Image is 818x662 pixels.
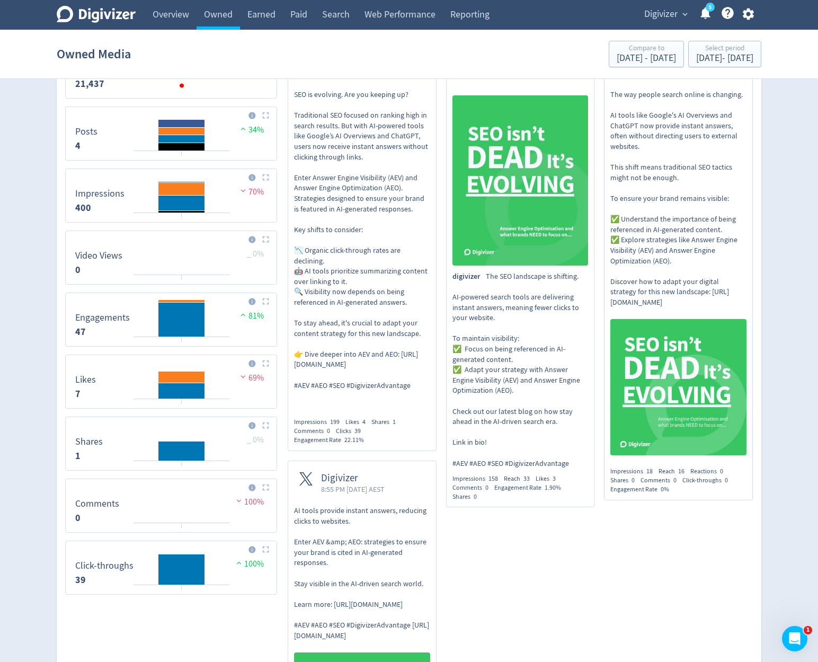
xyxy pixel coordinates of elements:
[609,41,684,67] button: Compare to[DATE] - [DATE]
[234,559,264,569] span: 100%
[452,492,483,501] div: Shares
[617,45,676,54] div: Compare to
[610,467,659,476] div: Impressions
[523,474,530,483] span: 33
[494,483,567,492] div: Engagement Rate
[725,476,728,484] span: 0
[447,45,594,501] a: digivizer8:32 PM [DATE] AESTThe SEO landscape is shifting. AI-powered search tools are delivering...
[234,559,244,567] img: positive-performance.svg
[70,235,272,280] svg: Video Views 0
[238,373,264,383] span: 69%
[641,476,682,485] div: Comments
[393,418,396,426] span: 1
[75,374,96,386] dt: Likes
[682,476,734,485] div: Click-throughs
[362,418,366,426] span: 4
[57,37,131,71] h1: Owned Media
[706,3,715,12] a: 5
[262,484,269,491] img: Placeholder
[70,359,272,404] svg: Likes 7
[345,418,371,427] div: Likes
[336,427,367,436] div: Clicks
[294,506,430,641] p: AI tools provide instant answers, reducing clicks to websites. Enter AEV &amp; AEO: strategies to...
[610,485,675,494] div: Engagement Rate
[294,418,345,427] div: Impressions
[474,492,477,501] span: 0
[75,312,130,324] dt: Engagements
[75,573,86,586] strong: 39
[641,6,690,23] button: Digivizer
[321,472,385,484] span: Digivizer
[70,545,272,590] svg: Click-throughs 39
[70,421,272,466] svg: Shares 1
[175,527,189,534] text: 14/08
[673,476,677,484] span: 0
[610,90,746,307] p: The way people search online is changing. AI tools like Google's AI Overviews and ChatGPT now pro...
[262,546,269,553] img: Placeholder
[294,436,370,445] div: Engagement Rate
[504,474,536,483] div: Reach
[262,298,269,305] img: Placeholder
[678,467,684,475] span: 16
[344,436,364,444] span: 22.11%
[75,449,81,462] strong: 1
[238,187,248,195] img: negative-performance.svg
[294,427,336,436] div: Comments
[75,126,97,138] dt: Posts
[75,325,86,338] strong: 47
[644,6,678,23] span: Digivizer
[632,476,635,484] span: 0
[709,4,712,11] text: 5
[452,95,589,266] img: The SEO landscape is shifting. AI-powered search tools are delivering instant answers, meaning fe...
[294,90,430,391] p: SEO is evolving. Are you keeping up? Traditional SEO focused on ranking high in search results. B...
[75,250,122,262] dt: Video Views
[617,54,676,63] div: [DATE] - [DATE]
[262,236,269,243] img: Placeholder
[75,201,91,214] strong: 400
[234,497,264,507] span: 100%
[70,173,272,218] svg: Impressions 400
[604,45,752,458] a: Digivizer10:08 AM [DATE] AESTThe way people search online is changing. AI tools like Google's AI ...
[247,435,264,445] span: _ 0%
[238,125,248,133] img: positive-performance.svg
[75,387,81,400] strong: 7
[238,311,248,319] img: positive-performance.svg
[610,476,641,485] div: Shares
[70,297,272,342] svg: Engagements 47
[70,111,272,156] svg: Posts 4
[238,311,264,321] span: 81%
[452,483,494,492] div: Comments
[696,45,753,54] div: Select period
[553,474,556,483] span: 3
[175,589,189,596] text: 14/08
[175,155,189,162] text: 14/08
[75,436,103,448] dt: Shares
[238,373,248,381] img: negative-performance.svg
[75,511,81,524] strong: 0
[175,465,189,472] text: 14/08
[485,483,488,492] span: 0
[75,188,125,200] dt: Impressions
[690,467,729,476] div: Reactions
[661,485,669,493] span: 0%
[371,418,402,427] div: Shares
[782,626,807,651] iframe: Intercom live chat
[175,341,189,348] text: 14/08
[330,418,340,426] span: 199
[804,626,812,634] span: 1
[262,360,269,367] img: Placeholder
[75,263,81,276] strong: 0
[452,271,486,282] span: digivizer
[75,560,134,572] dt: Click-throughs
[175,217,189,224] text: 14/08
[238,125,264,135] span: 34%
[75,139,81,152] strong: 4
[175,403,189,410] text: 14/08
[75,77,104,90] strong: 21,437
[262,174,269,181] img: Placeholder
[288,45,436,409] a: Digivizer8:45 AM [DATE] AESTSEO is evolving. Are you keeping up? Traditional SEO focused on ranki...
[646,467,653,475] span: 18
[354,427,361,435] span: 39
[688,41,761,67] button: Select period[DATE]- [DATE]
[321,484,385,495] span: 8:55 PM [DATE] AEST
